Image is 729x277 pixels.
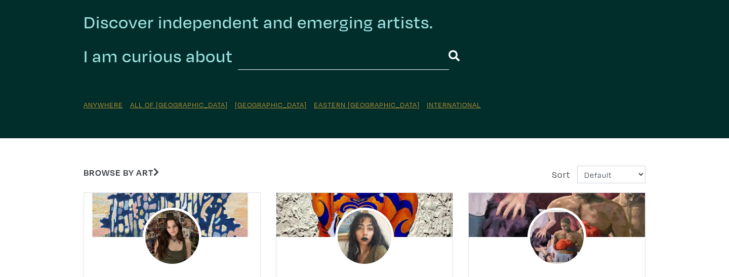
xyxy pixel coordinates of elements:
[235,100,307,109] a: [GEOGRAPHIC_DATA]
[84,167,159,178] a: Browse by Art
[84,11,645,33] h2: Discover independent and emerging artists.
[84,45,233,67] h2: I am curious about
[427,100,481,109] a: International
[84,100,123,109] a: Anywhere
[314,100,420,109] a: Eastern [GEOGRAPHIC_DATA]
[335,208,394,266] img: phpThumb.php
[130,100,228,109] a: All of [GEOGRAPHIC_DATA]
[143,208,201,266] img: phpThumb.php
[528,208,586,266] img: phpThumb.php
[552,169,570,180] span: Sort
